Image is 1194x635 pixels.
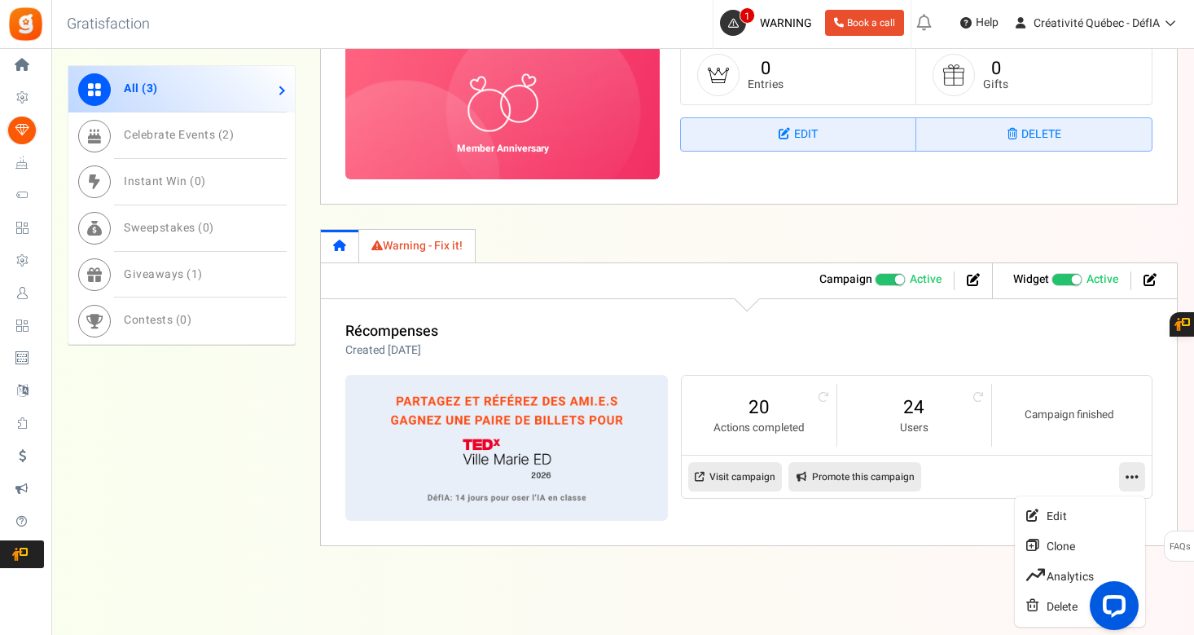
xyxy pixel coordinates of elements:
[191,265,199,282] span: 1
[345,342,438,359] p: Created [DATE]
[854,395,975,421] a: 24
[854,421,975,436] small: Users
[1020,531,1140,562] a: Clone
[720,10,819,36] a: 1 WARNING
[788,462,921,492] a: Promote this campaign
[1013,271,1049,288] strong: Widget
[1086,271,1118,288] span: Active
[124,173,206,190] span: Instant Win ( )
[991,55,1001,82] a: 0
[180,311,187,329] span: 0
[345,320,438,342] a: Récompenses
[910,271,942,288] span: Active
[972,15,999,31] span: Help
[760,15,812,32] span: WARNING
[1008,408,1130,423] small: Campaign finished
[124,126,234,143] span: Celebrate Events ( )
[819,271,872,288] strong: Campaign
[681,118,916,151] a: Edit
[1001,271,1131,290] li: Widget activated
[698,421,819,436] small: Actions completed
[195,173,202,190] span: 0
[1020,592,1140,622] a: Delete
[1020,501,1140,531] a: Edit
[1020,562,1140,592] a: Analytics
[147,80,154,97] span: 3
[825,10,904,36] a: Book a call
[445,143,561,154] h6: Member Anniversary
[761,55,770,82] a: 0
[748,78,784,90] small: Entries
[124,80,158,97] span: All ( )
[7,6,44,42] img: Gratisfaction
[124,265,203,282] span: Giveaways ( )
[688,462,782,492] a: Visit campaign
[222,126,230,143] span: 2
[124,218,214,236] span: Sweepstakes ( )
[203,218,210,236] span: 0
[740,7,755,24] span: 1
[698,395,819,421] a: 20
[49,8,168,41] h3: Gratisfaction
[954,10,1005,36] a: Help
[916,118,1152,151] a: Delete
[1034,15,1160,32] span: Créativité Québec - DéfIA
[359,229,476,262] a: Warning - Fix it!
[1169,531,1191,562] span: FAQs
[983,78,1008,90] small: Gifts
[124,311,191,329] span: Contests ( )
